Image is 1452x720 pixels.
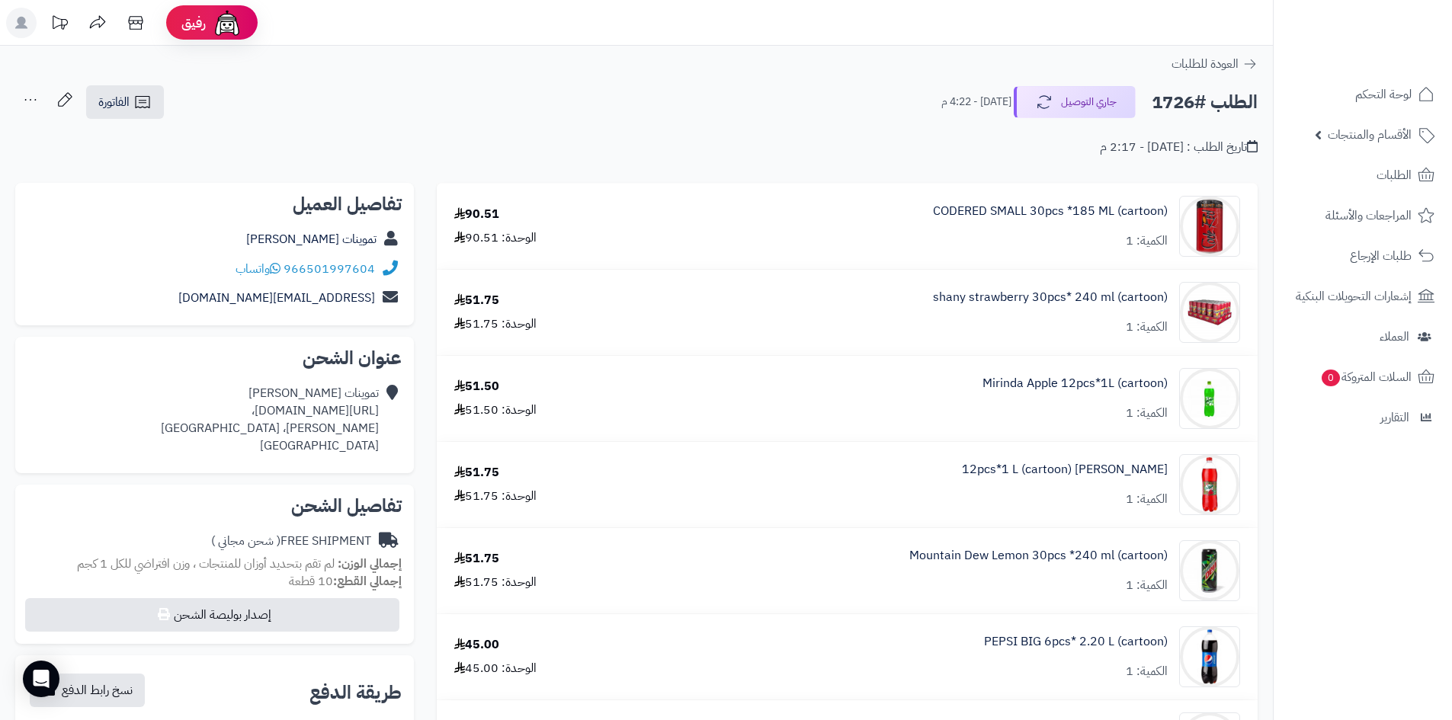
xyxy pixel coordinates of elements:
span: الفاتورة [98,93,130,111]
img: 1747575982-1af27900-8913-4156-a61e-3b4e33df-90x90.jpg [1180,368,1239,429]
span: إشعارات التحويلات البنكية [1296,286,1412,307]
a: [PERSON_NAME] 12pcs*1 L (cartoon) [962,461,1168,478]
a: الطلبات [1283,157,1443,194]
a: CODERED SMALL 30pcs *185 ML (cartoon) [933,203,1168,220]
span: ( شحن مجاني ) [211,532,280,550]
img: 1747542247-c40cb516-d5e3-4db4-836a-13cf9282-90x90.jpg [1180,282,1239,343]
span: الطلبات [1377,165,1412,186]
div: الكمية: 1 [1126,663,1168,680]
div: 51.75 [454,292,499,309]
span: لم تقم بتحديد أوزان للمنتجات ، وزن افتراضي للكل 1 كجم [77,555,335,573]
h2: عنوان الشحن [27,349,402,367]
div: الوحدة: 51.50 [454,402,537,419]
a: لوحة التحكم [1283,76,1443,113]
div: 51.75 [454,464,499,482]
span: التقارير [1380,407,1409,428]
a: Mountain Dew Lemon 30pcs *240 ml (cartoon) [909,547,1168,565]
div: 51.75 [454,550,499,568]
span: 0 [1322,370,1340,386]
a: العودة للطلبات [1172,55,1258,73]
div: تاريخ الطلب : [DATE] - 2:17 م [1100,139,1258,156]
a: التقارير [1283,399,1443,436]
a: تموينات [PERSON_NAME] [246,230,377,248]
a: السلات المتروكة0 [1283,359,1443,395]
a: PEPSI BIG 6pcs* 2.20 L (cartoon) [984,633,1168,651]
div: الكمية: 1 [1126,232,1168,250]
div: تموينات [PERSON_NAME] [URL][DOMAIN_NAME]، [PERSON_NAME]، [GEOGRAPHIC_DATA] [GEOGRAPHIC_DATA] [161,385,379,454]
a: المراجعات والأسئلة [1283,197,1443,234]
button: جاري التوصيل [1014,86,1136,118]
small: 10 قطعة [289,572,402,590]
h2: طريقة الدفع [309,683,402,702]
div: الكمية: 1 [1126,405,1168,422]
h2: تفاصيل العميل [27,195,402,213]
button: نسخ رابط الدفع [30,674,145,707]
img: logo-2.png [1348,37,1438,69]
small: [DATE] - 4:22 م [941,94,1011,110]
a: إشعارات التحويلات البنكية [1283,278,1443,315]
div: الكمية: 1 [1126,318,1168,336]
span: رفيق [181,14,206,32]
strong: إجمالي الوزن: [338,555,402,573]
button: إصدار بوليصة الشحن [25,598,399,632]
span: العملاء [1380,326,1409,347]
div: الوحدة: 51.75 [454,488,537,505]
img: 1747536337-61lY7EtfpmL._AC_SL1500-90x90.jpg [1180,196,1239,257]
a: الفاتورة [86,85,164,119]
div: الوحدة: 51.75 [454,574,537,591]
span: العودة للطلبات [1172,55,1239,73]
span: لوحة التحكم [1355,84,1412,105]
img: 1747594021-514wrKpr-GL._AC_SL1500-90x90.jpg [1180,626,1239,687]
div: 45.00 [454,636,499,654]
a: shany strawberry 30pcs* 240 ml (cartoon) [933,289,1168,306]
a: طلبات الإرجاع [1283,238,1443,274]
a: العملاء [1283,318,1443,355]
div: FREE SHIPMENT [211,533,371,550]
div: الوحدة: 45.00 [454,660,537,677]
h2: تفاصيل الشحن [27,497,402,515]
a: تحديثات المنصة [40,8,79,42]
span: طلبات الإرجاع [1350,245,1412,267]
div: الوحدة: 51.75 [454,315,537,333]
a: 966501997604 [284,260,375,278]
a: Mirinda Apple 12pcs*1L (cartoon) [982,375,1168,392]
div: 90.51 [454,206,499,223]
div: 51.50 [454,378,499,395]
span: السلات المتروكة [1320,366,1412,388]
img: 1747576154-71HSOaQoWcL._AC_SL1500-90x90.jpg [1180,454,1239,515]
span: المراجعات والأسئلة [1325,205,1412,226]
div: الوحدة: 90.51 [454,229,537,247]
div: Open Intercom Messenger [23,661,59,697]
a: [EMAIL_ADDRESS][DOMAIN_NAME] [178,289,375,307]
span: الأقسام والمنتجات [1328,124,1412,146]
img: ai-face.png [212,8,242,38]
img: 1747589449-eEOsKJiB4F4Qma4ScYfF0w0O3YO6UDZQ-90x90.jpg [1180,540,1239,601]
a: واتساب [236,260,280,278]
div: الكمية: 1 [1126,577,1168,594]
span: نسخ رابط الدفع [62,681,133,699]
h2: الطلب #1726 [1152,87,1258,118]
div: الكمية: 1 [1126,491,1168,508]
strong: إجمالي القطع: [333,572,402,590]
